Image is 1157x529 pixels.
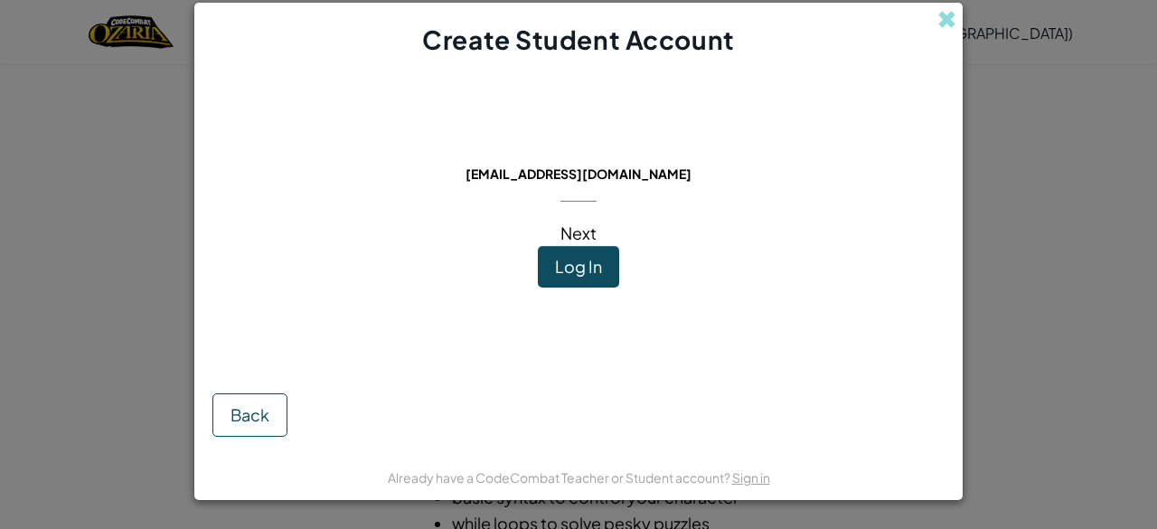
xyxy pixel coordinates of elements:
button: Back [212,393,287,437]
span: Next [560,222,597,243]
iframe: Sign in with Google Dialog [785,18,1139,184]
span: This email is already in use: [451,140,707,161]
span: [EMAIL_ADDRESS][DOMAIN_NAME] [466,165,691,182]
a: Sign in [732,469,770,486]
span: Log In [555,256,602,277]
button: Log In [538,246,619,288]
span: Create Student Account [422,24,734,55]
span: Back [230,404,269,425]
span: Already have a CodeCombat Teacher or Student account? [388,469,732,486]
